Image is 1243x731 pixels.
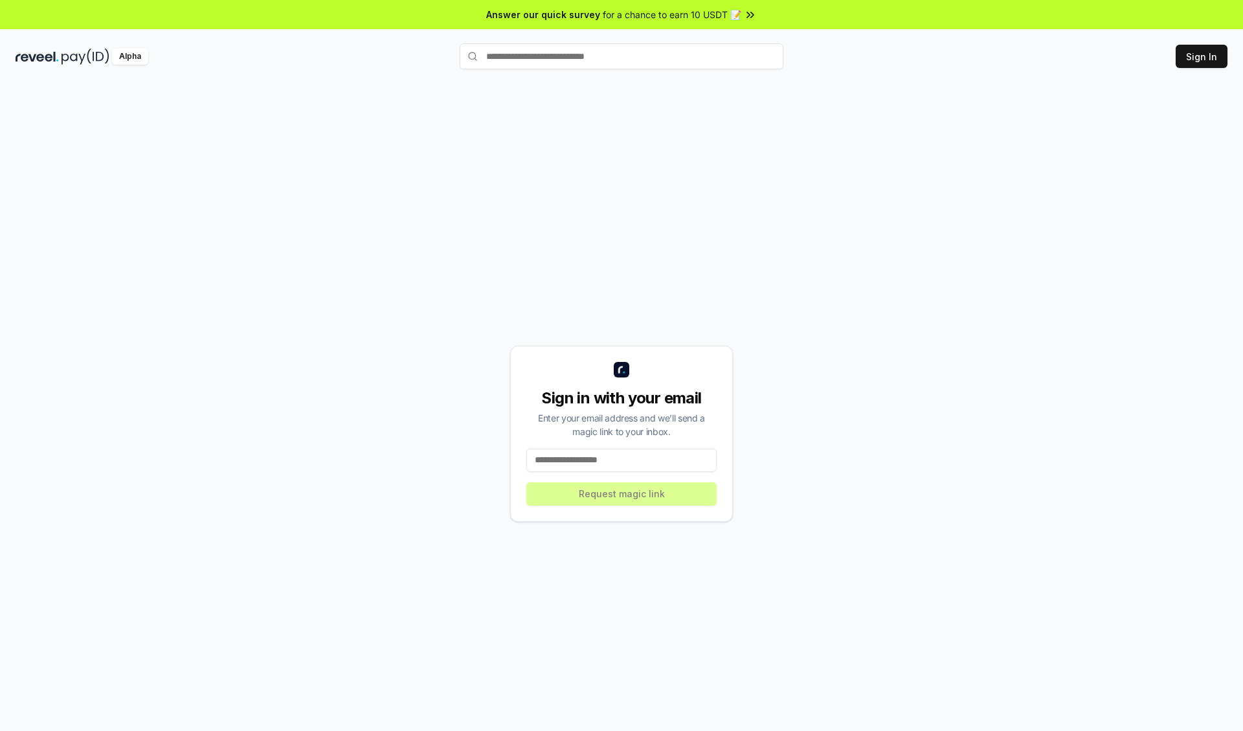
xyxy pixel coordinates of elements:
div: Alpha [112,49,148,65]
img: pay_id [62,49,109,65]
div: Enter your email address and we’ll send a magic link to your inbox. [526,411,717,438]
span: Answer our quick survey [486,8,600,21]
img: logo_small [614,362,629,377]
button: Sign In [1176,45,1227,68]
div: Sign in with your email [526,388,717,409]
img: reveel_dark [16,49,59,65]
span: for a chance to earn 10 USDT 📝 [603,8,741,21]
